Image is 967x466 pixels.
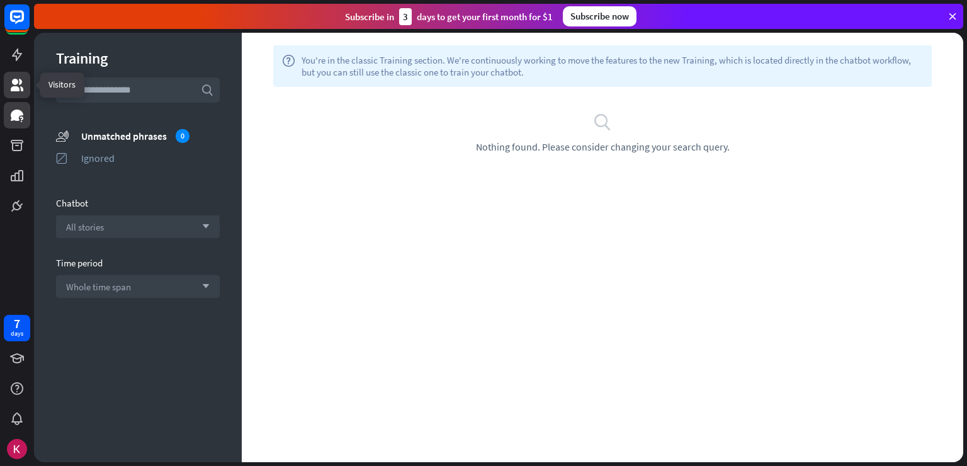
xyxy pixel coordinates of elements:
[201,84,213,96] i: search
[563,6,636,26] div: Subscribe now
[11,329,23,338] div: days
[56,129,69,142] i: unmatched_phrases
[399,8,412,25] div: 3
[56,197,220,209] div: Chatbot
[4,315,30,341] a: 7 days
[345,8,553,25] div: Subscribe in days to get your first month for $1
[176,129,189,143] div: 0
[81,152,220,164] div: Ignored
[282,54,295,78] i: help
[14,318,20,329] div: 7
[56,48,220,68] div: Training
[593,112,612,131] i: search
[302,54,923,78] span: You're in the classic Training section. We're continuously working to move the features to the ne...
[196,283,210,290] i: arrow_down
[81,129,220,143] div: Unmatched phrases
[56,152,69,164] i: ignored
[196,223,210,230] i: arrow_down
[66,281,131,293] span: Whole time span
[66,221,104,233] span: All stories
[476,140,730,153] span: Nothing found. Please consider changing your search query.
[56,257,220,269] div: Time period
